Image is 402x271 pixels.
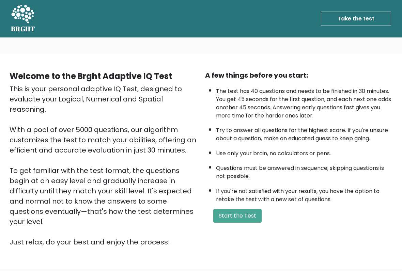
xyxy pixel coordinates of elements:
[10,70,172,82] b: Welcome to the Brght Adaptive IQ Test
[205,70,392,80] div: A few things before you start:
[11,3,35,35] a: BRGHT
[321,12,391,26] a: Take the test
[216,146,392,158] li: Use only your brain, no calculators or pens.
[216,184,392,204] li: If you're not satisfied with your results, you have the option to retake the test with a new set ...
[10,84,197,247] div: This is your personal adaptive IQ Test, designed to evaluate your Logical, Numerical and Spatial ...
[216,161,392,180] li: Questions must be answered in sequence; skipping questions is not possible.
[11,25,35,33] h5: BRGHT
[213,209,262,223] button: Start the Test
[216,84,392,120] li: The test has 40 questions and needs to be finished in 30 minutes. You get 45 seconds for the firs...
[216,123,392,143] li: Try to answer all questions for the highest score. If you're unsure about a question, make an edu...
